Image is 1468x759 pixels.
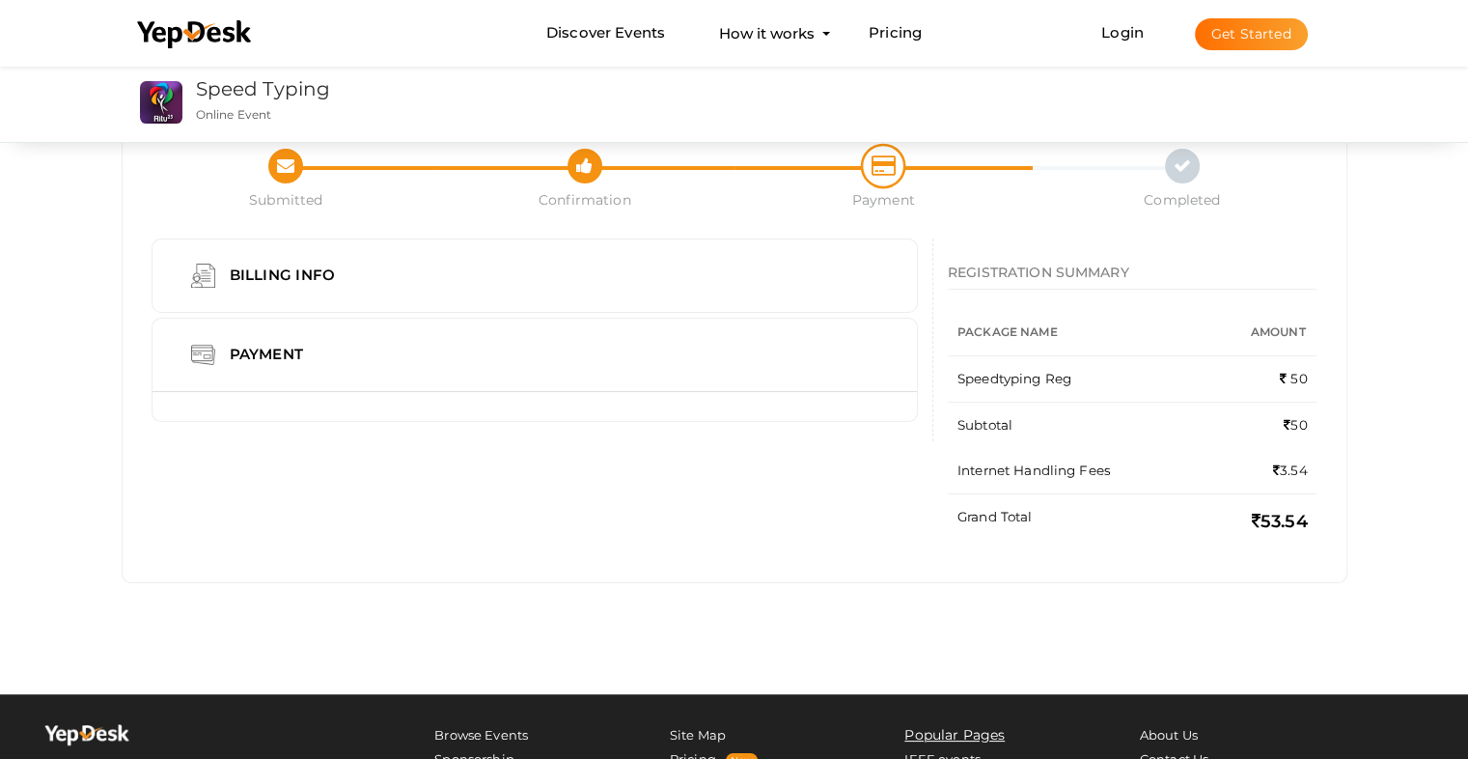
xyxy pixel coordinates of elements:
[1206,448,1317,494] td: 3.54
[948,309,1206,356] th: Package Name
[869,15,922,51] a: Pricing
[435,190,734,210] span: Confirmation
[1195,18,1308,50] button: Get Started
[1206,402,1317,448] td: 50
[1280,371,1308,386] span: 50
[1206,309,1317,356] th: Amount
[948,448,1206,494] td: Internet Handling Fees
[191,343,215,367] img: credit-card.png
[1140,727,1198,743] a: About Us
[904,723,1072,747] li: Popular Pages
[215,343,323,367] div: Payment
[734,190,1034,210] span: Payment
[546,15,665,51] a: Discover Events
[434,727,528,743] a: Browse Events
[948,493,1206,548] td: Grand Total
[1206,493,1317,548] td: 53.54
[137,190,436,210] span: Submitted
[215,264,355,288] div: Billing Info
[196,106,930,123] p: Online Event
[140,81,182,124] img: KX9F34QU_small.png
[713,15,820,51] button: How it works
[948,402,1206,448] td: Subtotal
[670,727,726,743] a: Site Map
[43,723,130,752] img: Yepdesk
[948,355,1206,402] td: Speedtyping Reg
[1101,23,1144,42] a: Login
[196,77,331,100] a: Speed Typing
[191,264,215,288] img: curriculum.png
[948,264,1129,281] span: REGISTRATION SUMMARY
